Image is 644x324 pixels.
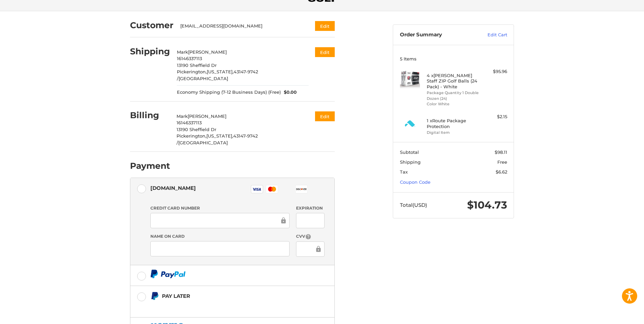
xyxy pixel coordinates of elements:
[150,182,196,194] div: [DOMAIN_NAME]
[296,205,324,211] label: Expiration
[400,202,427,208] span: Total (USD)
[177,133,206,139] span: Pickerington,
[480,68,507,75] div: $95.96
[177,89,281,96] span: Economy Shipping (7-12 Business Days) (Free)
[178,140,228,145] span: [GEOGRAPHIC_DATA]
[130,20,173,31] h2: Customer
[188,113,226,119] span: [PERSON_NAME]
[177,62,217,68] span: 13190 Sheffield Dr
[467,199,507,211] span: $104.73
[177,113,188,119] span: Mark
[177,127,216,132] span: 13190 Sheffield Dr
[400,159,421,165] span: Shipping
[177,69,207,74] span: Pickerington,
[427,101,479,107] li: Color White
[179,76,228,81] span: [GEOGRAPHIC_DATA]
[150,303,292,309] iframe: PayPal Message 1
[496,169,507,175] span: $6.62
[315,111,335,121] button: Edit
[281,89,297,96] span: $0.00
[130,161,170,171] h2: Payment
[180,23,302,30] div: [EMAIL_ADDRESS][DOMAIN_NAME]
[495,149,507,155] span: $98.11
[427,73,479,89] h4: 4 x [PERSON_NAME] Staff ZIP Golf Balls (24 Pack) - White
[400,149,419,155] span: Subtotal
[400,169,408,175] span: Tax
[473,32,507,38] a: Edit Cart
[177,69,258,81] span: 43147-9742 /
[188,49,227,55] span: [PERSON_NAME]
[206,133,233,139] span: [US_STATE],
[315,21,335,31] button: Edit
[296,233,324,240] label: CVV
[497,159,507,165] span: Free
[400,179,430,185] a: Coupon Code
[150,233,290,239] label: Name on Card
[150,292,159,300] img: Pay Later icon
[427,118,479,129] h4: 1 x Route Package Protection
[400,32,473,38] h3: Order Summary
[207,69,234,74] span: [US_STATE],
[177,133,258,145] span: 43147-9742 /
[177,120,202,125] span: 16146337113
[427,130,479,136] li: Digital Item
[150,270,186,278] img: PayPal icon
[315,47,335,57] button: Edit
[480,113,507,120] div: $2.15
[150,205,290,211] label: Credit Card Number
[162,290,292,302] div: Pay Later
[130,46,170,57] h2: Shipping
[177,49,188,55] span: Mark
[130,110,170,121] h2: Billing
[400,56,507,61] h3: 5 Items
[177,56,202,61] span: 16146337113
[427,90,479,101] li: Package Quantity 1 Double Dozen (24)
